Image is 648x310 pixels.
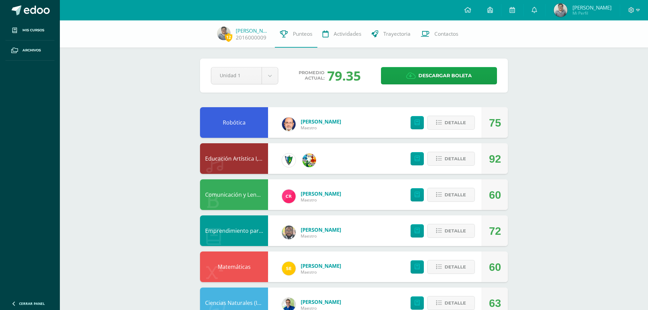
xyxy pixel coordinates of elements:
span: Promedio actual: [299,70,325,81]
img: 712781701cd376c1a616437b5c60ae46.png [282,226,296,239]
div: 60 [489,252,501,282]
span: [PERSON_NAME] [301,118,341,125]
span: Cerrar panel [19,301,45,306]
span: Descargar boleta [418,67,472,84]
span: 79.35 [327,67,361,84]
a: [PERSON_NAME] [236,27,270,34]
img: 159e24a6ecedfdf8f489544946a573f0.png [302,153,316,167]
span: Detalle [445,225,466,237]
a: 2016000009 [236,34,266,41]
div: 72 [489,216,501,246]
button: Detalle [427,296,475,310]
span: Punteos [293,30,312,37]
span: [PERSON_NAME] [301,190,341,197]
span: Actividades [334,30,361,37]
img: 3ba3423faefa342bc2c5b8ea565e626e.png [554,3,567,17]
a: Unidad 1 [211,67,278,84]
button: Detalle [427,224,475,238]
a: Archivos [5,40,54,61]
div: 75 [489,108,501,138]
img: 03c2987289e60ca238394da5f82a525a.png [282,262,296,275]
img: 6b7a2a75a6c7e6282b1a1fdce061224c.png [282,117,296,131]
span: Unidad 1 [220,67,253,83]
img: 3ba3423faefa342bc2c5b8ea565e626e.png [217,27,231,40]
span: [PERSON_NAME] [301,262,341,269]
span: Mis cursos [22,28,44,33]
div: 60 [489,180,501,210]
span: Detalle [445,297,466,309]
a: Descargar boleta [381,67,497,84]
a: Actividades [317,20,366,48]
button: Detalle [427,152,475,166]
img: 9f174a157161b4ddbe12118a61fed988.png [282,153,296,167]
div: Educación Artística I, Música y Danza [200,143,268,174]
div: 92 [489,144,501,174]
div: Matemáticas [200,251,268,282]
a: Mis cursos [5,20,54,40]
button: Detalle [427,260,475,274]
img: ab28fb4d7ed199cf7a34bbef56a79c5b.png [282,190,296,203]
span: Maestro [301,197,341,203]
span: Detalle [445,189,466,201]
div: Emprendimiento para la Productividad [200,215,268,246]
span: Trayectoria [383,30,411,37]
a: Contactos [416,20,463,48]
button: Detalle [427,116,475,130]
span: Mi Perfil [572,10,612,16]
button: Detalle [427,188,475,202]
a: Trayectoria [366,20,416,48]
span: [PERSON_NAME] [301,226,341,233]
span: Maestro [301,125,341,131]
span: Maestro [301,233,341,239]
span: Archivos [22,48,41,53]
span: Detalle [445,116,466,129]
span: Detalle [445,152,466,165]
div: Comunicación y Lenguaje, Idioma Español [200,179,268,210]
span: [PERSON_NAME] [301,298,341,305]
span: [PERSON_NAME] [572,4,612,11]
span: 12 [225,33,232,42]
a: Punteos [275,20,317,48]
span: Maestro [301,269,341,275]
span: Contactos [434,30,458,37]
div: Robótica [200,107,268,138]
span: Detalle [445,261,466,273]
